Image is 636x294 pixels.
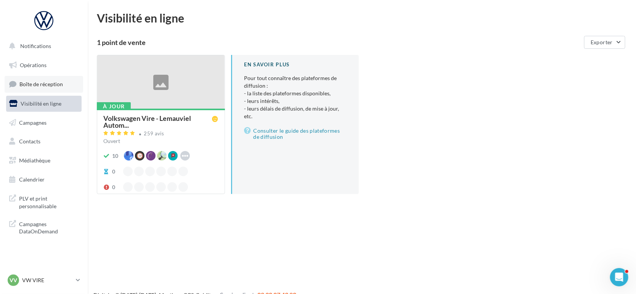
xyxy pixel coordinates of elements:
iframe: Intercom live chat [610,268,628,286]
span: Campagnes [19,119,47,125]
a: Visibilité en ligne [5,96,83,112]
a: Boîte de réception [5,76,83,92]
div: 0 [112,168,115,175]
div: 10 [112,152,118,160]
span: PLV et print personnalisable [19,193,79,210]
a: Consulter le guide des plateformes de diffusion [244,126,347,141]
a: Campagnes DataOnDemand [5,216,83,238]
a: PLV et print personnalisable [5,190,83,213]
button: Notifications [5,38,80,54]
span: Campagnes DataOnDemand [19,219,79,235]
a: Contacts [5,133,83,149]
li: - la liste des plateformes disponibles, [244,90,347,97]
span: Boîte de réception [19,81,63,87]
span: Contacts [19,138,40,145]
div: 0 [112,183,115,191]
span: Calendrier [19,176,45,183]
a: 259 avis [103,130,218,139]
span: Ouvert [103,138,120,144]
div: À jour [97,102,131,111]
a: VV VW VIRE [6,273,82,288]
span: VV [10,276,17,284]
div: 1 point de vente [97,39,581,46]
span: Opérations [20,62,47,68]
span: Exporter [591,39,613,45]
div: Visibilité en ligne [97,12,627,24]
p: Pour tout connaître des plateformes de diffusion : [244,74,347,120]
a: Opérations [5,57,83,73]
div: En savoir plus [244,61,347,68]
li: - leurs délais de diffusion, de mise à jour, etc. [244,105,347,120]
button: Exporter [584,36,625,49]
div: 259 avis [144,131,164,136]
a: Médiathèque [5,153,83,169]
li: - leurs intérêts, [244,97,347,105]
span: Visibilité en ligne [21,100,61,107]
span: Volkswagen Vire - Lemauviel Autom... [103,115,212,129]
a: Campagnes [5,115,83,131]
a: Calendrier [5,172,83,188]
p: VW VIRE [22,276,73,284]
span: Notifications [20,43,51,49]
span: Médiathèque [19,157,50,164]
